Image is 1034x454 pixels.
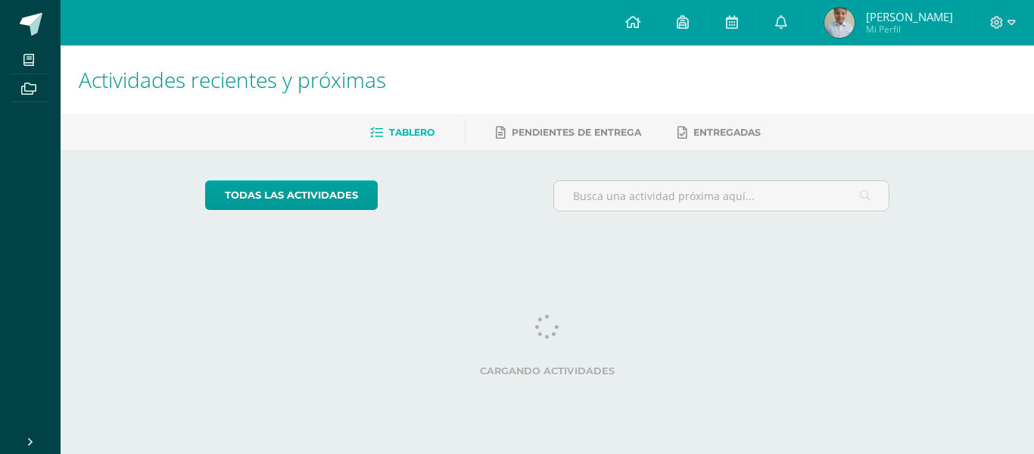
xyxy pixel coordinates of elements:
[79,65,386,94] span: Actividades recientes y próximas
[824,8,855,38] img: 723fe64d66d8808a89229e34bf026508.png
[389,127,434,138] span: Tablero
[677,121,761,145] a: Entregadas
[205,365,890,377] label: Cargando actividades
[866,9,953,24] span: [PERSON_NAME]
[866,23,953,36] span: Mi Perfil
[496,121,641,145] a: Pendientes de entrega
[693,127,761,138] span: Entregadas
[370,121,434,145] a: Tablero
[512,127,641,138] span: Pendientes de entrega
[554,181,889,211] input: Busca una actividad próxima aquí...
[205,180,378,210] a: todas las Actividades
